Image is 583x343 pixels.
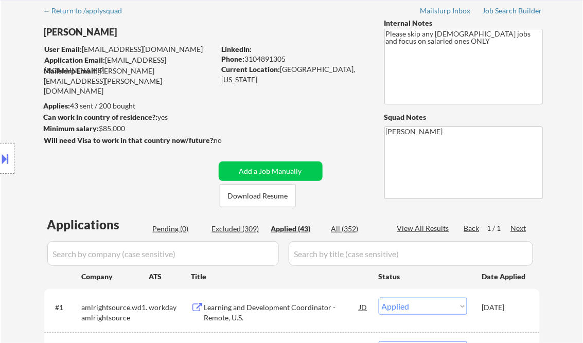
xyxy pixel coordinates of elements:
[219,161,323,181] button: Add a Job Manually
[289,241,533,266] input: Search by title (case sensitive)
[222,45,252,53] strong: LinkedIn:
[149,302,191,313] div: workday
[511,223,527,233] div: Next
[204,302,360,322] div: Learning and Development Coordinator - Remote, U.S.
[384,112,543,122] div: Squad Notes
[45,56,105,64] strong: Application Email:
[191,272,369,282] div: Title
[331,224,383,234] div: All (352)
[222,54,367,64] div: 3104891305
[44,26,256,39] div: [PERSON_NAME]
[487,223,511,233] div: 1 / 1
[43,7,132,14] div: ← Return to /applysquad
[482,302,527,313] div: [DATE]
[45,45,82,53] strong: User Email:
[271,224,323,234] div: Applied (43)
[222,64,367,84] div: [GEOGRAPHIC_DATA], [US_STATE]
[359,298,369,316] div: JD
[420,7,472,14] div: Mailslurp Inbox
[384,18,543,28] div: Internal Notes
[220,184,296,207] button: Download Resume
[483,7,543,17] a: Job Search Builder
[45,55,215,75] div: [EMAIL_ADDRESS][DOMAIN_NAME]
[82,302,149,322] div: amlrightsource.wd1.amlrightsource
[212,224,263,234] div: Excluded (309)
[214,135,243,146] div: no
[483,7,543,14] div: Job Search Builder
[379,267,467,285] div: Status
[82,272,149,282] div: Company
[56,302,74,313] div: #1
[420,7,472,17] a: Mailslurp Inbox
[149,272,191,282] div: ATS
[222,65,280,74] strong: Current Location:
[45,44,215,55] div: [EMAIL_ADDRESS][DOMAIN_NAME]
[43,7,132,17] a: ← Return to /applysquad
[397,223,452,233] div: View All Results
[464,223,481,233] div: Back
[482,272,527,282] div: Date Applied
[222,55,245,63] strong: Phone:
